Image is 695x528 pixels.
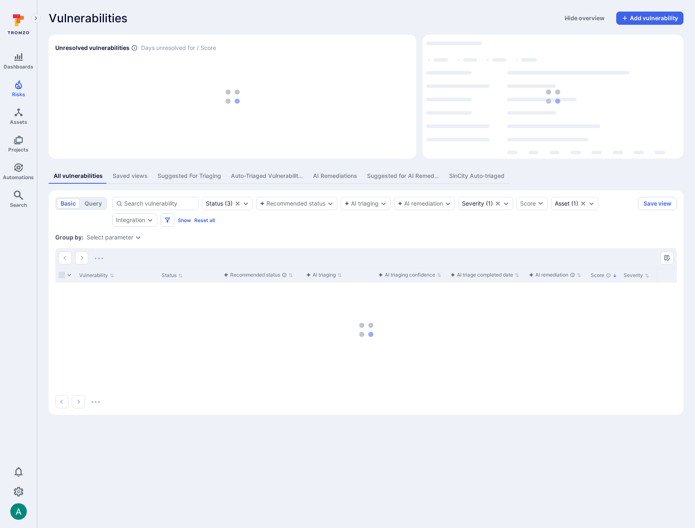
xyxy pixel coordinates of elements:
button: Expand dropdown [135,234,141,241]
button: Save view [638,197,677,210]
img: ACg8ocLSa5mPYBaXNx3eFu_EmspyJX0laNWN7cXOFirfQ7srZveEpg=s96-c [10,503,27,520]
span: Projects [8,147,28,153]
div: Status [206,200,223,207]
div: ( 3 ) [206,200,233,207]
button: Go to the previous page [59,251,72,265]
button: Integration [116,217,145,223]
div: AI remediation [529,271,575,279]
button: Severity(1) [462,200,493,207]
button: Reset all [194,217,215,223]
span: Automations [3,174,34,180]
div: SinCity Auto-triaged [449,172,504,180]
div: Severity [462,200,484,207]
img: Loading... [546,90,560,104]
button: AI remediation [398,200,443,207]
span: Assets [10,119,27,125]
button: Sort by function(){return k.createElement(dN.A,{direction:"row",alignItems:"center",gap:4},k.crea... [306,272,342,278]
button: Expand navigation menu [31,13,41,23]
span: Search [10,202,27,208]
button: Clear selection [580,200,587,207]
div: AI Remediations [313,172,357,180]
button: Status(3) [206,200,233,207]
div: Asset [555,200,570,207]
div: AI triaging confidence [378,271,435,279]
button: Sort by function(){return k.createElement(dN.A,{direction:"row",alignItems:"center",gap:4},k.crea... [224,272,293,278]
div: ( 1 ) [555,200,578,207]
span: Select all rows [59,272,65,278]
div: Arjan Dehar [10,503,27,520]
span: Vulnerabilities [49,12,127,25]
span: Group by: [55,233,83,242]
button: Expand dropdown [243,200,249,207]
span: Risks [12,91,25,97]
button: Recommended status [260,200,325,207]
button: Manage columns [660,251,674,265]
span: Dashboards [4,64,33,70]
button: Go to the next page [75,251,88,265]
button: Score [516,197,548,210]
button: Sort by Vulnerability [79,272,114,279]
button: Show [178,217,191,223]
span: Days unresolved for / Score [141,44,216,52]
div: Suggested for AI Remediation [367,172,439,180]
button: Expand dropdown [588,200,595,207]
div: Saved views [113,172,148,180]
div: Suggested For Triaging [158,172,221,180]
button: Sort by Score [591,272,617,279]
img: Loading... [95,258,103,259]
div: assets tabs [49,168,683,184]
button: Sort by function(){return k.createElement(dN.A,{direction:"row",alignItems:"center",gap:4},k.crea... [378,272,441,278]
button: Clear selection [495,200,501,207]
button: query [81,199,106,208]
button: Go to the next page [72,395,85,408]
button: Expand dropdown [503,200,509,207]
button: Go to the previous page [55,395,68,408]
button: Expand dropdown [147,217,153,223]
button: Filters [160,213,174,227]
div: All vulnerabilities [54,172,103,180]
img: Loading... [92,401,100,403]
input: Search vulnerability [124,199,195,208]
button: Sort by function(){return k.createElement(dN.A,{direction:"row",alignItems:"center",gap:4},k.crea... [529,272,581,278]
i: Expand navigation menu [33,15,39,22]
p: Sorted by: Highest first [613,271,617,280]
button: Asset(1) [555,200,578,207]
div: Top integrations by vulnerabilities [423,35,683,159]
button: basic [57,199,80,208]
div: The vulnerability score is based on the parameters defined in the settings [606,273,611,278]
button: Clear selection [234,200,241,207]
h2: Unresolved vulnerabilities [55,44,130,52]
div: loading spinner [426,38,680,155]
div: Auto-Triaged Vulnerabilities [231,172,303,180]
div: AI triage completed date [450,271,513,279]
div: grouping parameters [87,234,141,241]
div: Recommended status [224,271,287,279]
div: ( 1 ) [462,200,493,207]
button: Add vulnerability [616,12,683,25]
button: Expand dropdown [445,200,451,207]
button: Expand dropdown [327,200,334,207]
button: Hide overview [560,12,610,25]
button: AI triaging [344,200,379,207]
div: AI triaging [306,271,336,279]
button: Sort by Status [162,272,183,279]
button: Select parameter [87,234,133,241]
button: Expand dropdown [380,200,387,207]
span: Number of vulnerabilities in status ‘Open’ ‘Triaged’ and ‘In process’ divided by score and scanne... [131,44,138,52]
button: Sort by function(){return k.createElement(dN.A,{direction:"row",alignItems:"center",gap:4},k.crea... [450,272,519,278]
button: Sort by Severity [624,272,649,279]
div: Score [520,199,536,208]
